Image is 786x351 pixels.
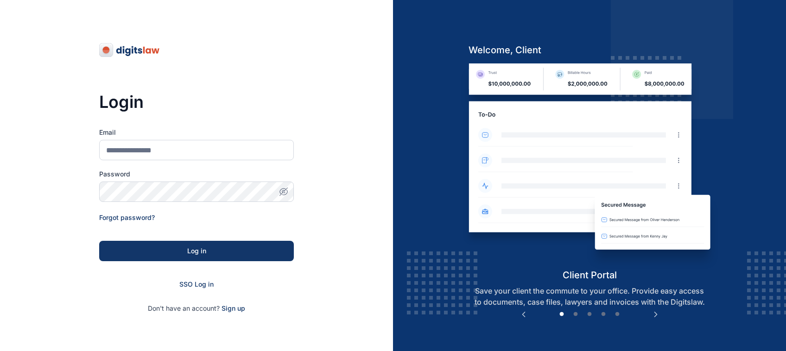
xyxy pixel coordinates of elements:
[519,310,528,319] button: Previous
[99,213,155,221] a: Forgot password?
[222,304,245,313] span: Sign up
[99,241,294,261] button: Log in
[651,310,660,319] button: Next
[99,93,294,111] h3: Login
[99,43,160,57] img: digitslaw-logo
[599,310,608,319] button: 4
[571,310,580,319] button: 2
[613,310,622,319] button: 5
[461,44,718,56] h5: welcome, client
[179,280,214,288] a: SSO Log in
[114,246,279,256] div: Log in
[461,269,718,282] h5: client portal
[99,169,294,179] label: Password
[99,128,294,137] label: Email
[99,304,294,313] p: Don't have an account?
[461,63,718,269] img: client-portal
[222,304,245,312] a: Sign up
[461,285,718,307] p: Save your client the commute to your office. Provide easy access to documents, case files, lawyer...
[585,310,594,319] button: 3
[557,310,566,319] button: 1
